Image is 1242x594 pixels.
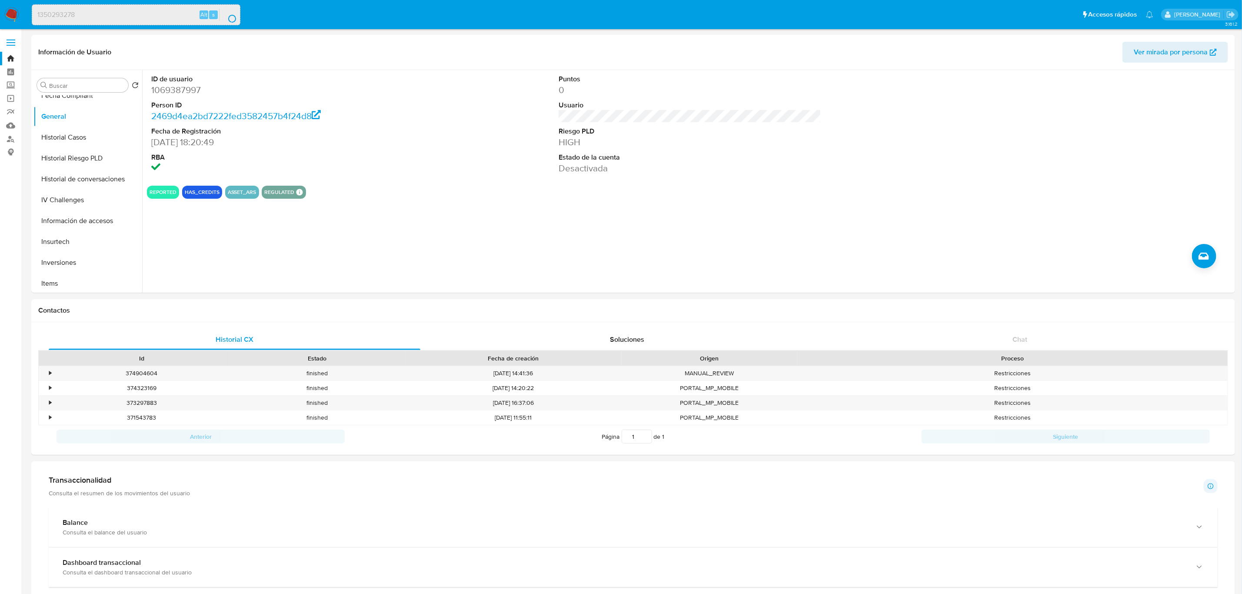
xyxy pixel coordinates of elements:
[411,354,616,363] div: Fecha de creación
[230,396,405,410] div: finished
[405,410,622,425] div: [DATE] 11:55:11
[49,384,51,392] div: •
[212,10,215,19] span: s
[33,210,142,231] button: Información de accesos
[49,399,51,407] div: •
[151,74,414,84] dt: ID de usuario
[559,127,822,136] dt: Riesgo PLD
[1134,42,1208,63] span: Ver mirada por persona
[1089,10,1137,19] span: Accesos rápidos
[54,396,230,410] div: 373297883
[57,430,345,444] button: Anterior
[559,153,822,162] dt: Estado de la cuenta
[151,127,414,136] dt: Fecha de Registración
[628,354,791,363] div: Origen
[33,148,142,169] button: Historial Riesgo PLD
[132,82,139,91] button: Volver al orden por defecto
[54,366,230,380] div: 374904604
[151,100,414,110] dt: Person ID
[405,381,622,395] div: [DATE] 14:20:22
[33,231,142,252] button: Insurtech
[200,10,207,19] span: Alt
[33,169,142,190] button: Historial de conversaciones
[559,136,822,148] dd: HIGH
[230,366,405,380] div: finished
[49,414,51,422] div: •
[33,252,142,273] button: Inversiones
[922,430,1210,444] button: Siguiente
[803,354,1222,363] div: Proceso
[797,366,1228,380] div: Restricciones
[32,9,240,20] input: Buscar usuario o caso...
[38,48,111,57] h1: Información de Usuario
[797,396,1228,410] div: Restricciones
[1012,334,1027,344] span: Chat
[38,306,1228,315] h1: Contactos
[33,190,142,210] button: IV Challenges
[797,381,1228,395] div: Restricciones
[1226,10,1235,19] a: Salir
[622,381,797,395] div: PORTAL_MP_MOBILE
[559,162,822,174] dd: Desactivada
[1174,10,1223,19] p: eliana.eguerrero@mercadolibre.com
[1146,11,1153,18] a: Notificaciones
[230,410,405,425] div: finished
[219,9,237,21] button: search-icon
[49,369,51,377] div: •
[33,273,142,294] button: Items
[236,354,399,363] div: Estado
[49,82,125,90] input: Buscar
[797,410,1228,425] div: Restricciones
[405,366,622,380] div: [DATE] 14:41:36
[60,354,223,363] div: Id
[151,110,321,122] a: 2469d4ea2bd7222fed3582457b4f24d8
[610,334,644,344] span: Soluciones
[33,127,142,148] button: Historial Casos
[33,85,142,106] button: Fecha Compliant
[559,84,822,96] dd: 0
[559,100,822,110] dt: Usuario
[54,381,230,395] div: 374323169
[622,410,797,425] div: PORTAL_MP_MOBILE
[40,82,47,89] button: Buscar
[602,430,665,444] span: Página de
[151,84,414,96] dd: 1069387997
[33,106,142,127] button: General
[230,381,405,395] div: finished
[151,136,414,148] dd: [DATE] 18:20:49
[663,432,665,441] span: 1
[1122,42,1228,63] button: Ver mirada por persona
[216,334,253,344] span: Historial CX
[405,396,622,410] div: [DATE] 16:37:06
[559,74,822,84] dt: Puntos
[54,410,230,425] div: 371543783
[622,396,797,410] div: PORTAL_MP_MOBILE
[622,366,797,380] div: MANUAL_REVIEW
[151,153,414,162] dt: RBA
